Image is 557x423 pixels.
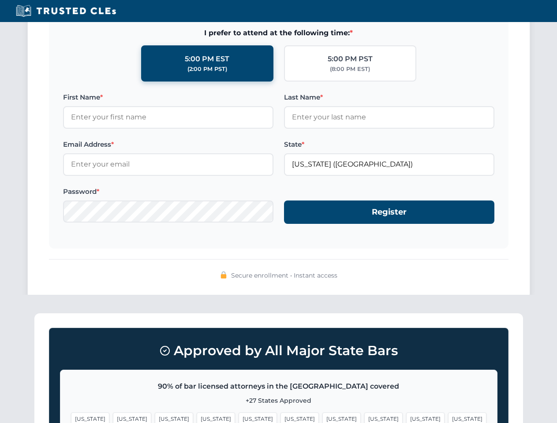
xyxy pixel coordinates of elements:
[328,53,373,65] div: 5:00 PM PST
[220,271,227,278] img: 🔒
[231,271,337,280] span: Secure enrollment • Instant access
[63,139,273,150] label: Email Address
[284,200,494,224] button: Register
[284,92,494,103] label: Last Name
[284,139,494,150] label: State
[63,153,273,175] input: Enter your email
[284,153,494,175] input: Florida (FL)
[63,106,273,128] input: Enter your first name
[330,65,370,74] div: (8:00 PM EST)
[284,106,494,128] input: Enter your last name
[185,53,229,65] div: 5:00 PM EST
[60,339,497,363] h3: Approved by All Major State Bars
[71,396,486,405] p: +27 States Approved
[63,186,273,197] label: Password
[13,4,119,18] img: Trusted CLEs
[63,27,494,39] span: I prefer to attend at the following time:
[187,65,227,74] div: (2:00 PM PST)
[71,381,486,392] p: 90% of bar licensed attorneys in the [GEOGRAPHIC_DATA] covered
[63,92,273,103] label: First Name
